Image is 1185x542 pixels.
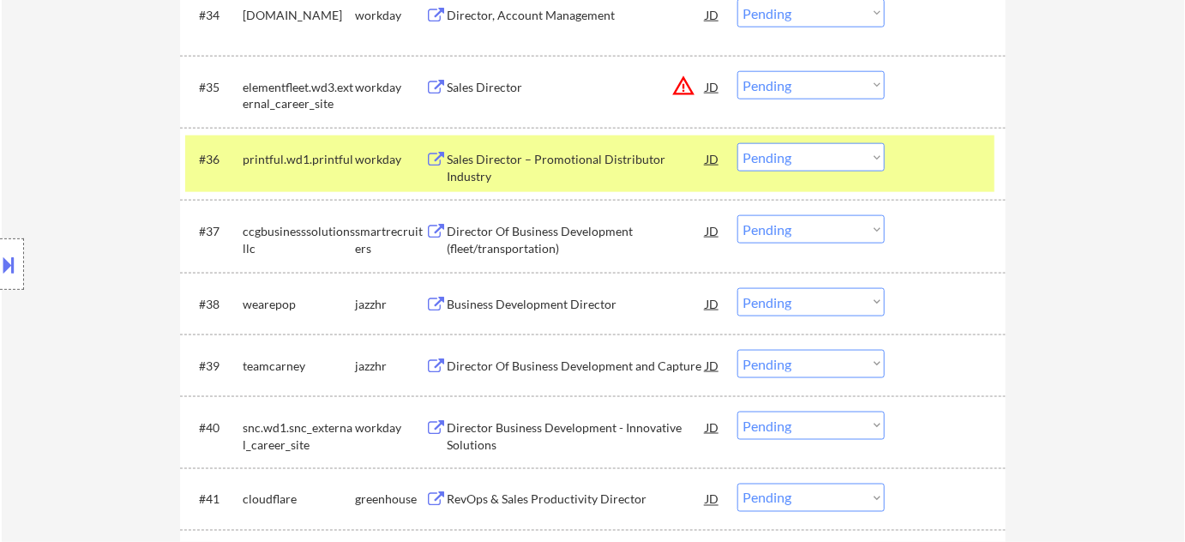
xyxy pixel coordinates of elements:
div: JD [704,143,721,174]
div: JD [704,71,721,102]
div: greenhouse [355,491,425,509]
div: JD [704,288,721,319]
div: JD [704,350,721,381]
div: JD [704,412,721,443]
div: Director Of Business Development and Capture [447,358,706,375]
div: #40 [199,419,229,437]
div: workday [355,79,425,96]
div: workday [355,151,425,168]
div: Sales Director – Promotional Distributor Industry [447,151,706,184]
div: #34 [199,7,229,24]
div: elementfleet.wd3.external_career_site [243,79,355,112]
div: RevOps & Sales Productivity Director [447,491,706,509]
div: #35 [199,79,229,96]
button: warning_amber [671,74,695,98]
div: JD [704,484,721,515]
div: workday [355,419,425,437]
div: JD [704,215,721,246]
div: workday [355,7,425,24]
div: [DOMAIN_NAME] [243,7,355,24]
div: cloudflare [243,491,355,509]
div: Director Business Development - Innovative Solutions [447,419,706,453]
div: jazzhr [355,296,425,313]
div: snc.wd1.snc_external_career_site [243,419,355,453]
div: jazzhr [355,358,425,375]
div: #41 [199,491,229,509]
div: Director Of Business Development (fleet/transportation) [447,223,706,256]
div: Business Development Director [447,296,706,313]
div: smartrecruiters [355,223,425,256]
div: Director, Account Management [447,7,706,24]
div: Sales Director [447,79,706,96]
